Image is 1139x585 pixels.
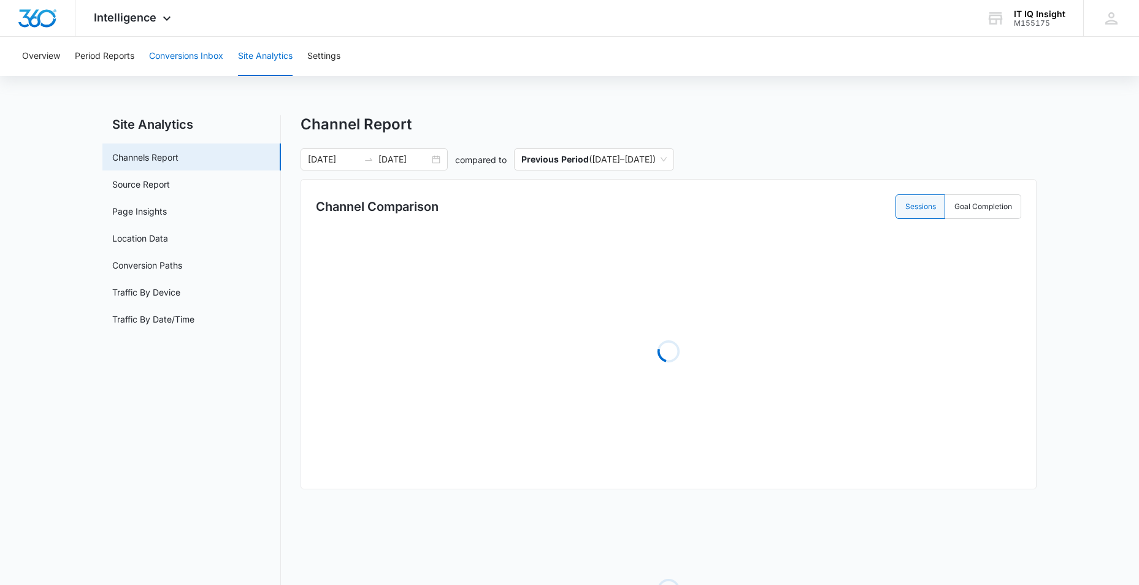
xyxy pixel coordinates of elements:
[364,155,374,164] span: to
[895,194,945,219] label: Sessions
[307,37,340,76] button: Settings
[112,232,168,245] a: Location Data
[112,286,180,299] a: Traffic By Device
[1014,19,1065,28] div: account id
[316,197,439,216] h3: Channel Comparison
[112,259,182,272] a: Conversion Paths
[94,11,156,24] span: Intelligence
[521,154,589,164] p: Previous Period
[112,178,170,191] a: Source Report
[112,205,167,218] a: Page Insights
[521,149,667,170] span: ( [DATE] – [DATE] )
[455,153,507,166] p: compared to
[378,153,429,166] input: End date
[238,37,293,76] button: Site Analytics
[945,194,1021,219] label: Goal Completion
[149,37,223,76] button: Conversions Inbox
[112,151,178,164] a: Channels Report
[301,115,412,134] h1: Channel Report
[1014,9,1065,19] div: account name
[22,37,60,76] button: Overview
[112,313,194,326] a: Traffic By Date/Time
[308,153,359,166] input: Start date
[102,115,281,134] h2: Site Analytics
[75,37,134,76] button: Period Reports
[364,155,374,164] span: swap-right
